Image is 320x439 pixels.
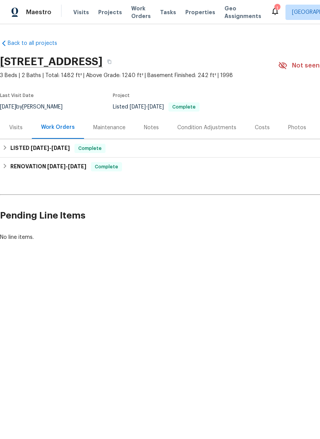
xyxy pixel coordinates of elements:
span: Complete [169,105,199,109]
span: [DATE] [68,164,86,169]
span: - [130,104,164,110]
span: [DATE] [51,145,70,151]
div: Costs [255,124,270,132]
span: Work Orders [131,5,151,20]
span: Properties [185,8,215,16]
div: Visits [9,124,23,132]
span: Project [113,93,130,98]
span: - [31,145,70,151]
span: [DATE] [47,164,66,169]
span: Tasks [160,10,176,15]
div: Condition Adjustments [177,124,236,132]
span: - [47,164,86,169]
span: [DATE] [130,104,146,110]
div: Notes [144,124,159,132]
div: Work Orders [41,123,75,131]
h6: RENOVATION [10,162,86,171]
div: Maintenance [93,124,125,132]
span: Complete [92,163,121,171]
span: [DATE] [31,145,49,151]
span: Projects [98,8,122,16]
span: Visits [73,8,89,16]
h6: LISTED [10,144,70,153]
span: Listed [113,104,200,110]
div: 1 [274,5,280,12]
span: Complete [75,145,105,152]
div: Photos [288,124,306,132]
span: Geo Assignments [224,5,261,20]
button: Copy Address [102,55,116,69]
span: Maestro [26,8,51,16]
span: [DATE] [148,104,164,110]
